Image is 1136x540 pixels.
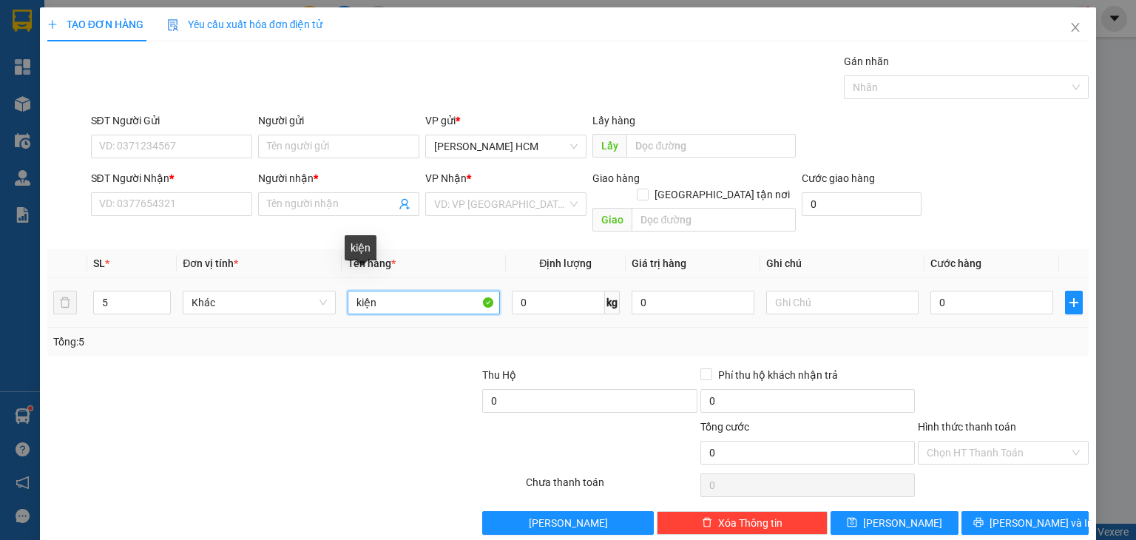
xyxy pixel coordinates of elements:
span: SL [93,257,105,269]
label: Gán nhãn [844,55,889,67]
span: printer [973,517,984,529]
label: Hình thức thanh toán [918,421,1016,433]
span: Khác [192,291,326,314]
span: Giá trị hàng [632,257,686,269]
span: Cước hàng [930,257,981,269]
span: [PERSON_NAME] và In [990,515,1093,531]
span: VP Nhận [425,172,467,184]
span: [GEOGRAPHIC_DATA] tận nơi [649,186,796,203]
div: Tổng: 5 [53,334,439,350]
span: save [847,517,857,529]
span: kg [605,291,620,314]
span: Trần Phú HCM [434,135,578,158]
span: Phí thu hộ khách nhận trả [712,367,844,383]
div: kiện [345,235,376,260]
input: 0 [632,291,754,314]
span: Tổng cước [700,421,749,433]
span: [PERSON_NAME] [529,515,608,531]
span: Giao hàng [592,172,640,184]
div: SĐT Người Gửi [91,112,252,129]
div: Chưa thanh toán [524,474,698,500]
span: Xóa Thông tin [718,515,782,531]
span: delete [702,517,712,529]
button: printer[PERSON_NAME] và In [961,511,1089,535]
span: close [1069,21,1081,33]
span: Giao [592,208,632,232]
input: Ghi Chú [766,291,919,314]
label: Cước giao hàng [802,172,875,184]
div: Người gửi [258,112,419,129]
button: Close [1055,7,1096,49]
th: Ghi chú [760,249,924,278]
span: Tên hàng [348,257,396,269]
span: TẠO ĐƠN HÀNG [47,18,143,30]
span: user-add [399,198,410,210]
button: delete [53,291,77,314]
span: Định lượng [539,257,592,269]
span: Yêu cầu xuất hóa đơn điện tử [167,18,323,30]
button: deleteXóa Thông tin [657,511,828,535]
img: icon [167,19,179,31]
span: plus [1066,297,1082,308]
button: plus [1065,291,1083,314]
input: Dọc đường [632,208,796,232]
button: save[PERSON_NAME] [831,511,958,535]
span: Lấy [592,134,626,158]
div: Người nhận [258,170,419,186]
span: plus [47,19,58,30]
input: Cước giao hàng [802,192,922,216]
div: VP gửi [425,112,586,129]
input: VD: Bàn, Ghế [348,291,500,314]
span: [PERSON_NAME] [863,515,942,531]
button: [PERSON_NAME] [482,511,653,535]
span: Thu Hộ [482,369,516,381]
input: Dọc đường [626,134,796,158]
span: Lấy hàng [592,115,635,126]
div: SĐT Người Nhận [91,170,252,186]
span: Đơn vị tính [183,257,238,269]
